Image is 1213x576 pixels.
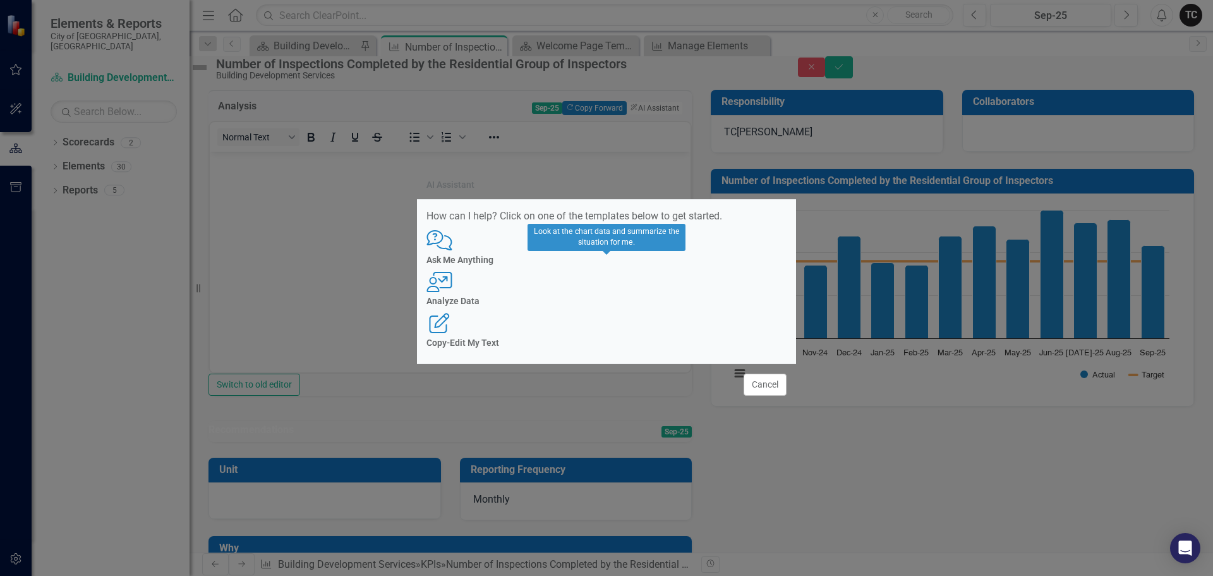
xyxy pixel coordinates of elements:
[426,209,787,224] p: How can I help? Click on one of the templates below to get started.
[426,255,787,265] h4: Ask Me Anything
[1170,533,1200,563] div: Open Intercom Messenger
[426,297,787,306] h4: Analyze Data
[426,180,474,190] div: AI Assistant
[744,374,787,396] button: Cancel
[528,224,685,251] div: Look at the chart data and summarize the situation for me.
[426,338,787,348] h4: Copy-Edit My Text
